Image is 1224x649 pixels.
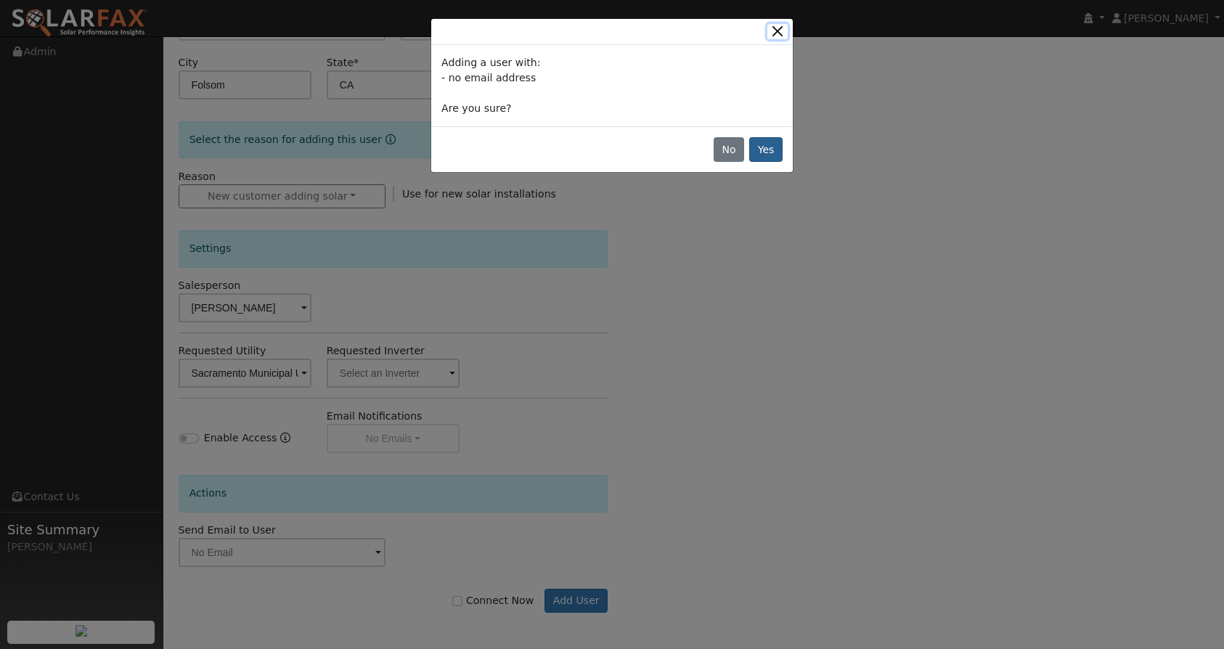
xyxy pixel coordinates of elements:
button: No [714,137,744,162]
button: Yes [749,137,783,162]
button: Close [767,24,788,39]
span: Adding a user with: [441,57,540,68]
span: Are you sure? [441,102,511,114]
span: - no email address [441,72,536,83]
